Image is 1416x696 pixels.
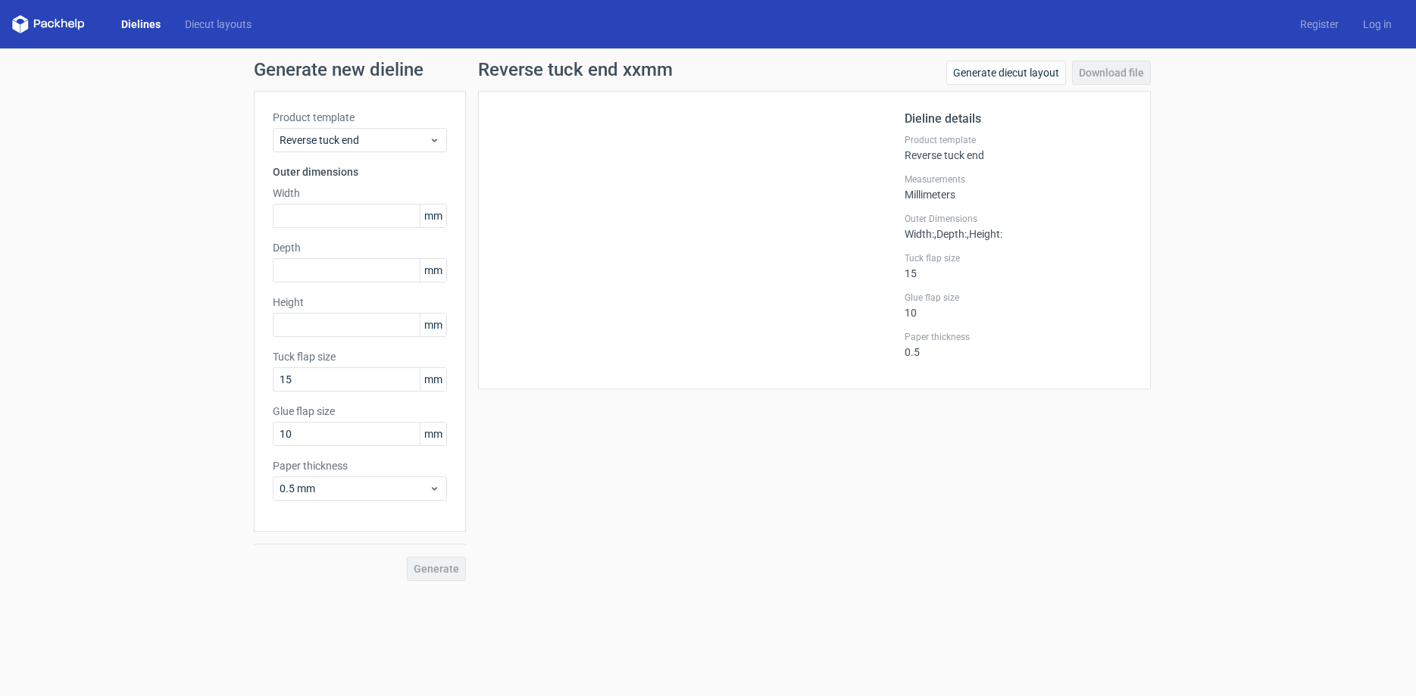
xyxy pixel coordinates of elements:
[905,173,1132,186] label: Measurements
[273,164,447,179] h3: Outer dimensions
[420,259,446,282] span: mm
[905,213,1132,225] label: Outer Dimensions
[905,252,1132,264] label: Tuck flap size
[1351,17,1404,32] a: Log in
[905,173,1132,201] div: Millimeters
[273,349,447,364] label: Tuck flap size
[273,404,447,419] label: Glue flap size
[420,368,446,391] span: mm
[967,228,1002,240] span: , Height :
[905,292,1132,304] label: Glue flap size
[420,423,446,445] span: mm
[905,134,1132,146] label: Product template
[273,186,447,201] label: Width
[946,61,1066,85] a: Generate diecut layout
[905,252,1132,279] div: 15
[1288,17,1351,32] a: Register
[905,331,1132,358] div: 0.5
[905,110,1132,128] h2: Dieline details
[905,292,1132,319] div: 10
[173,17,264,32] a: Diecut layouts
[420,204,446,227] span: mm
[254,61,1163,79] h1: Generate new dieline
[273,458,447,473] label: Paper thickness
[420,314,446,336] span: mm
[280,133,429,148] span: Reverse tuck end
[905,228,934,240] span: Width :
[280,481,429,496] span: 0.5 mm
[905,331,1132,343] label: Paper thickness
[273,295,447,310] label: Height
[273,110,447,125] label: Product template
[478,61,673,79] h1: Reverse tuck end xxmm
[109,17,173,32] a: Dielines
[905,134,1132,161] div: Reverse tuck end
[934,228,967,240] span: , Depth :
[273,240,447,255] label: Depth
